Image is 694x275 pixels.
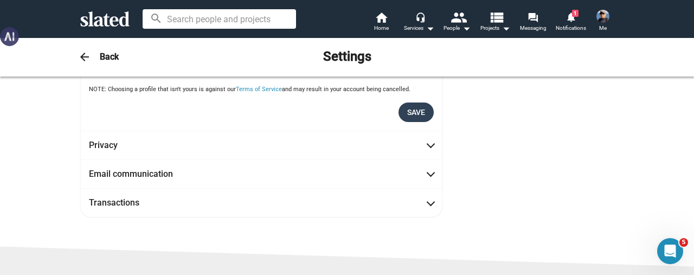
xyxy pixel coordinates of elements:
span: 😞 [150,163,166,184]
span: smiley reaction [201,163,229,184]
mat-icon: arrow_back [78,50,91,63]
a: 1Notifications [552,11,590,35]
img: Mukesh 'Divyang' Parikh [596,10,609,23]
h3: Back [100,51,119,62]
div: Did this answer your question? [13,152,360,164]
mat-icon: notifications [566,11,576,22]
iframe: Intercom live chat [657,238,683,264]
a: Open in help center [143,198,230,207]
a: Home [362,11,400,35]
span: 😐 [178,163,194,184]
span: Messaging [520,22,547,35]
mat-icon: headset_mic [415,12,425,22]
button: Save [399,103,434,122]
span: disappointed reaction [144,163,172,184]
span: neutral face reaction [172,163,201,184]
mat-expansion-panel-header: Privacy [80,131,442,159]
button: Services [400,11,438,35]
mat-panel-title: Transactions [89,197,187,208]
span: Home [374,22,389,35]
mat-icon: arrow_drop_down [460,22,473,35]
span: 😃 [207,163,222,184]
mat-icon: people [451,9,466,25]
button: Mukesh 'Divyang' ParikhMe [590,8,616,36]
mat-icon: arrow_drop_down [499,22,512,35]
div: NOTE: Choosing a profile that isn't yours is against our and may result in your account being can... [89,86,434,94]
mat-icon: arrow_drop_down [423,22,436,35]
mat-expansion-panel-header: Email communication [80,159,442,188]
h2: Settings [323,48,371,66]
mat-icon: forum [528,12,538,22]
span: Me [599,22,607,35]
mat-expansion-panel-header: Transactions [80,188,442,217]
button: Projects [476,11,514,35]
button: Collapse window [326,4,346,25]
mat-panel-title: Privacy [89,139,187,151]
div: People [444,22,471,35]
span: Notifications [556,22,586,35]
div: Close [346,4,366,24]
div: Services [404,22,434,35]
mat-icon: home [375,11,388,24]
span: Projects [480,22,510,35]
mat-panel-title: Email communication [89,168,187,180]
a: Messaging [514,11,552,35]
mat-icon: view_list [489,9,504,25]
span: Save [407,103,425,122]
input: Search people and projects [143,9,296,29]
button: go back [7,4,28,25]
button: People [438,11,476,35]
span: 1 [572,10,579,17]
a: Terms of Service [236,86,282,93]
span: 5 [679,238,688,247]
